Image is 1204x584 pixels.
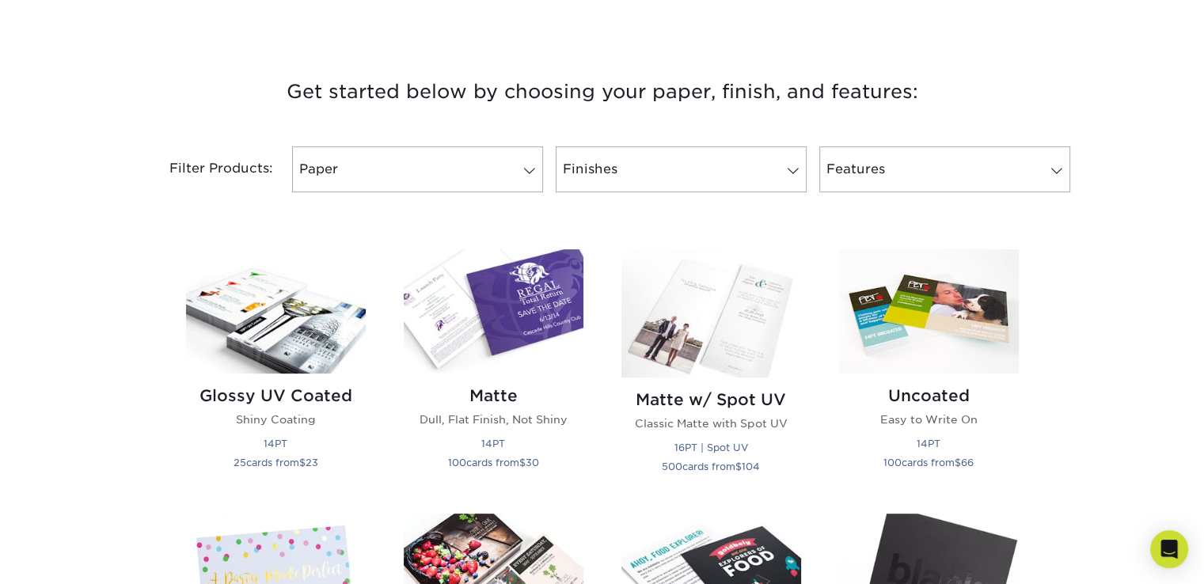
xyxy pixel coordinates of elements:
small: cards from [662,461,760,472]
a: Matte w/ Spot UV Postcards Matte w/ Spot UV Classic Matte with Spot UV 16PT | Spot UV 500cards fr... [621,249,801,495]
p: Shiny Coating [186,411,366,427]
small: 14PT [264,438,287,449]
a: Glossy UV Coated Postcards Glossy UV Coated Shiny Coating 14PT 25cards from$23 [186,249,366,495]
span: 23 [306,457,318,468]
a: Uncoated Postcards Uncoated Easy to Write On 14PT 100cards from$66 [839,249,1019,495]
small: 14PT [481,438,505,449]
span: 30 [526,457,539,468]
img: Matte Postcards [404,249,583,374]
span: 66 [961,457,974,468]
h2: Uncoated [839,386,1019,405]
h3: Get started below by choosing your paper, finish, and features: [139,56,1065,127]
span: $ [955,457,961,468]
img: Matte w/ Spot UV Postcards [621,249,801,377]
h2: Matte w/ Spot UV [621,390,801,409]
a: Paper [292,146,543,192]
p: Dull, Flat Finish, Not Shiny [404,411,583,427]
span: 25 [234,457,246,468]
small: cards from [448,457,539,468]
span: 100 [448,457,466,468]
span: 104 [742,461,760,472]
small: cards from [883,457,974,468]
small: 14PT [917,438,940,449]
span: 500 [662,461,682,472]
small: 16PT | Spot UV [674,442,748,453]
a: Finishes [556,146,807,192]
img: Glossy UV Coated Postcards [186,249,366,374]
span: $ [519,457,526,468]
h2: Matte [404,386,583,405]
img: Uncoated Postcards [839,249,1019,374]
span: 100 [883,457,902,468]
div: Filter Products: [127,146,286,192]
a: Features [819,146,1070,192]
span: $ [299,457,306,468]
p: Easy to Write On [839,411,1019,427]
h2: Glossy UV Coated [186,386,366,405]
p: Classic Matte with Spot UV [621,415,801,431]
span: $ [735,461,742,472]
a: Matte Postcards Matte Dull, Flat Finish, Not Shiny 14PT 100cards from$30 [404,249,583,495]
div: Open Intercom Messenger [1150,530,1188,568]
small: cards from [234,457,318,468]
